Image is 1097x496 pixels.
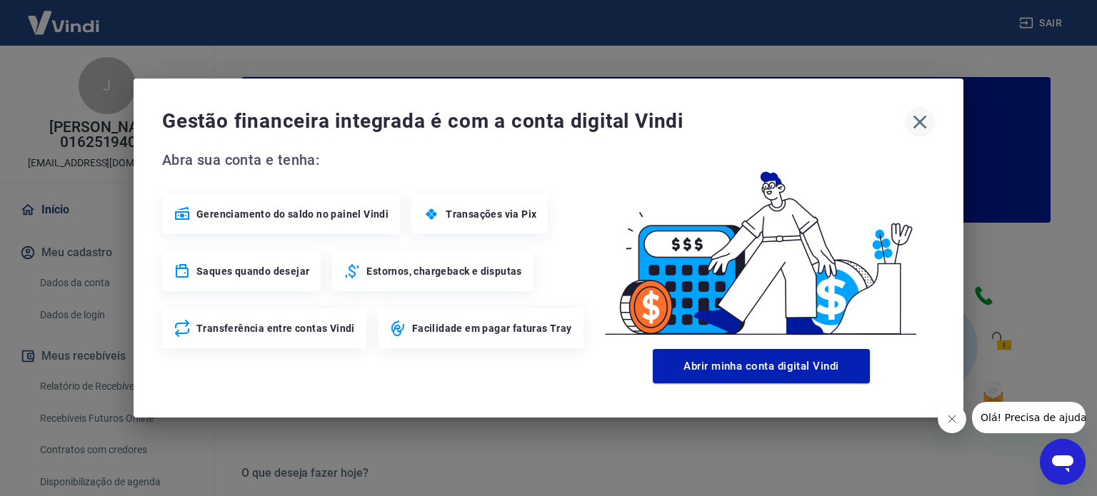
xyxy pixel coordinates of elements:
iframe: Fechar mensagem [938,405,966,433]
button: Abrir minha conta digital Vindi [653,349,870,383]
span: Abra sua conta e tenha: [162,148,588,171]
span: Olá! Precisa de ajuda? [9,10,120,21]
span: Facilidade em pagar faturas Tray [412,321,572,335]
span: Gerenciamento do saldo no painel Vindi [196,207,389,221]
img: Good Billing [588,148,935,343]
span: Transferência entre contas Vindi [196,321,355,335]
span: Gestão financeira integrada é com a conta digital Vindi [162,107,905,136]
span: Saques quando desejar [196,264,309,278]
span: Transações via Pix [446,207,536,221]
iframe: Mensagem da empresa [972,402,1086,433]
span: Estornos, chargeback e disputas [366,264,521,278]
iframe: Botão para abrir a janela de mensagens [1040,439,1086,485]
